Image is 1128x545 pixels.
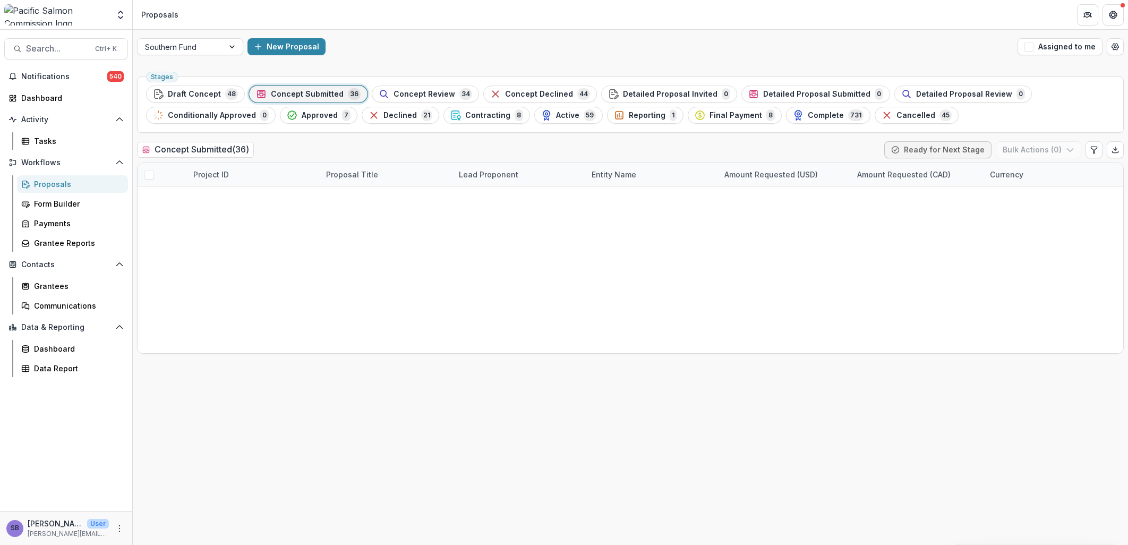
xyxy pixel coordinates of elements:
[34,198,119,209] div: Form Builder
[718,163,851,186] div: Amount Requested (USD)
[21,72,107,81] span: Notifications
[260,109,269,121] span: 0
[17,195,128,212] a: Form Builder
[320,169,384,180] div: Proposal Title
[875,107,959,124] button: Cancelled45
[4,68,128,85] button: Notifications540
[146,107,276,124] button: Conditionally Approved0
[348,88,361,100] span: 36
[34,218,119,229] div: Payments
[722,88,730,100] span: 0
[763,90,870,99] span: Detailed Proposal Submitted
[17,360,128,377] a: Data Report
[17,234,128,252] a: Grantee Reports
[670,109,677,121] span: 1
[247,38,326,55] button: New Proposal
[984,163,1116,186] div: Currency
[11,525,19,532] div: Sascha Bendt
[741,86,890,103] button: Detailed Proposal Submitted0
[113,522,126,535] button: More
[1018,38,1103,55] button: Assigned to me
[34,300,119,311] div: Communications
[894,86,1032,103] button: Detailed Proposal Review0
[17,340,128,357] a: Dashboard
[141,9,178,20] div: Proposals
[452,163,585,186] div: Lead Proponent
[1107,141,1124,158] button: Export table data
[21,158,111,167] span: Workflows
[851,163,984,186] div: Amount Requested (CAD)
[4,4,109,25] img: Pacific Salmon Commission logo
[875,88,883,100] span: 0
[383,111,417,120] span: Declined
[601,86,737,103] button: Detailed Proposal Invited0
[34,280,119,292] div: Grantees
[302,111,338,120] span: Approved
[585,163,718,186] div: Entity Name
[688,107,782,124] button: Final Payment8
[4,111,128,128] button: Open Activity
[623,90,717,99] span: Detailed Proposal Invited
[629,111,665,120] span: Reporting
[187,169,235,180] div: Project ID
[996,141,1081,158] button: Bulk Actions (0)
[515,109,523,121] span: 8
[28,529,109,539] p: [PERSON_NAME][EMAIL_ADDRESS][DOMAIN_NAME]
[225,88,238,100] span: 48
[710,111,762,120] span: Final Payment
[1086,141,1103,158] button: Edit table settings
[556,111,579,120] span: Active
[21,260,111,269] span: Contacts
[534,107,603,124] button: Active59
[271,90,344,99] span: Concept Submitted
[168,90,221,99] span: Draft Concept
[1103,4,1124,25] button: Get Help
[362,107,439,124] button: Declined21
[249,86,368,103] button: Concept Submitted36
[168,111,256,120] span: Conditionally Approved
[4,154,128,171] button: Open Workflows
[984,169,1030,180] div: Currency
[34,237,119,249] div: Grantee Reports
[939,109,952,121] span: 45
[21,115,111,124] span: Activity
[577,88,590,100] span: 44
[93,43,119,55] div: Ctrl + K
[896,111,935,120] span: Cancelled
[4,319,128,336] button: Open Data & Reporting
[459,88,472,100] span: 34
[342,109,351,121] span: 7
[421,109,432,121] span: 21
[884,141,992,158] button: Ready for Next Stage
[394,90,455,99] span: Concept Review
[87,519,109,529] p: User
[187,163,320,186] div: Project ID
[443,107,530,124] button: Contracting8
[320,163,452,186] div: Proposal Title
[505,90,573,99] span: Concept Declined
[4,89,128,107] a: Dashboard
[808,111,844,120] span: Complete
[4,38,128,59] button: Search...
[21,92,119,104] div: Dashboard
[585,169,643,180] div: Entity Name
[26,44,89,54] span: Search...
[17,297,128,314] a: Communications
[113,4,128,25] button: Open entity switcher
[4,256,128,273] button: Open Contacts
[1107,38,1124,55] button: Open table manager
[34,363,119,374] div: Data Report
[34,135,119,147] div: Tasks
[107,71,124,82] span: 540
[17,277,128,295] a: Grantees
[34,178,119,190] div: Proposals
[151,73,173,81] span: Stages
[465,111,510,120] span: Contracting
[280,107,357,124] button: Approved7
